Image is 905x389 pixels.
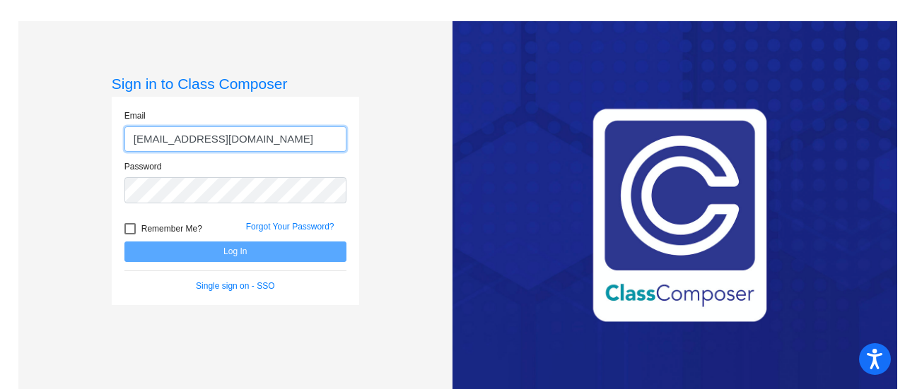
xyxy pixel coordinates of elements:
[124,241,346,262] button: Log In
[246,222,334,232] a: Forgot Your Password?
[124,160,162,173] label: Password
[196,281,274,291] a: Single sign on - SSO
[112,75,359,92] h3: Sign in to Class Composer
[124,109,146,122] label: Email
[141,220,202,237] span: Remember Me?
